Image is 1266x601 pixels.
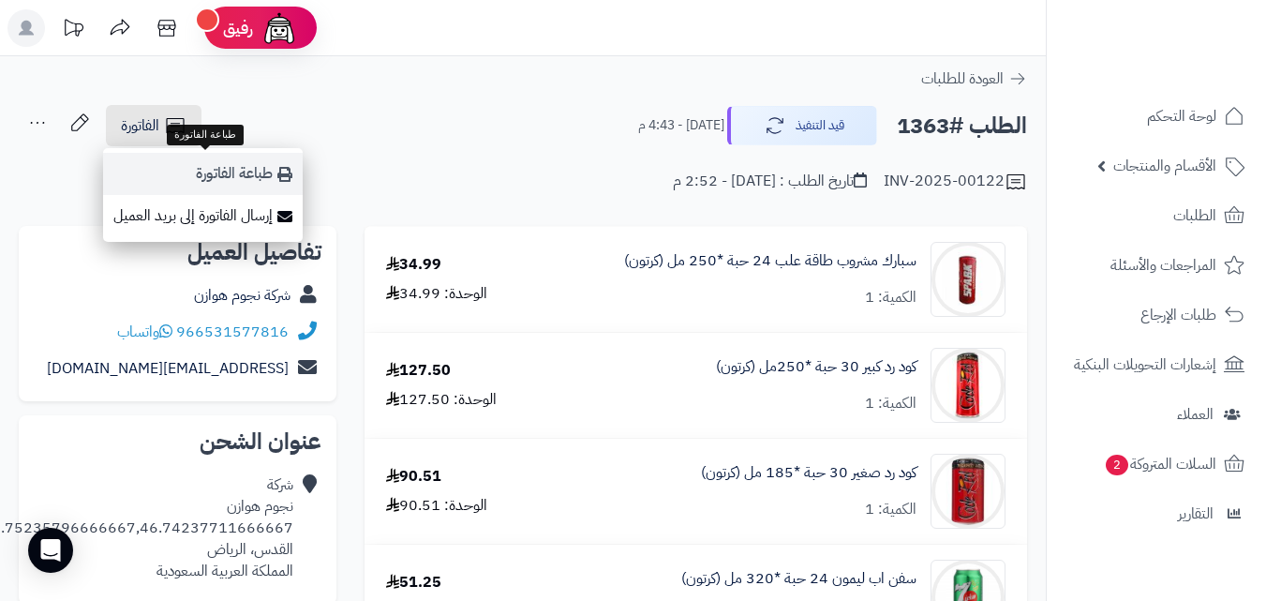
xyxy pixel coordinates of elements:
[117,321,172,343] a: واتساب
[865,287,916,308] div: الكمية: 1
[194,284,290,307] a: شركة نجوم هوازن
[223,17,253,39] span: رفيق
[1058,442,1255,487] a: السلات المتروكة2
[1106,455,1128,475] span: 2
[1058,342,1255,387] a: إشعارات التحويلات البنكية
[386,572,441,593] div: 51.25
[673,171,867,192] div: تاريخ الطلب : [DATE] - 2:52 م
[47,357,289,380] a: [EMAIL_ADDRESS][DOMAIN_NAME]
[897,107,1027,145] h2: الطلب #1363
[1147,103,1216,129] span: لوحة التحكم
[1140,302,1216,328] span: طلبات الإرجاع
[1058,293,1255,338] a: طلبات الإرجاع
[1173,203,1216,229] span: الطلبات
[386,495,487,517] div: الوحدة: 90.51
[1058,243,1255,288] a: المراجعات والأسئلة
[624,250,916,272] a: سبارك مشروب طاقة علب 24 حبة *250 مل (كرتون)
[884,171,1027,193] div: INV-2025-00122
[28,528,73,573] div: Open Intercom Messenger
[103,153,303,195] a: طباعة الفاتورة
[921,68,1004,90] span: العودة للطلبات
[50,9,97,52] a: تحديثات المنصة
[386,360,451,382] div: 127.50
[931,454,1005,529] img: 1747536337-61lY7EtfpmL._AC_SL1500-90x90.jpg
[638,116,724,135] small: [DATE] - 4:43 م
[1104,451,1216,477] span: السلات المتروكة
[1113,153,1216,179] span: الأقسام والمنتجات
[167,125,244,145] div: طباعة الفاتورة
[865,393,916,414] div: الكمية: 1
[1058,193,1255,238] a: الطلبات
[681,568,916,590] a: سفن اب ليمون 24 حبة *320 مل (كرتون)
[103,195,303,237] a: إرسال الفاتورة إلى بريد العميل
[261,9,298,47] img: ai-face.png
[1177,401,1214,428] span: العملاء
[1058,491,1255,536] a: التقارير
[1110,252,1216,278] span: المراجعات والأسئلة
[121,114,159,137] span: الفاتورة
[921,68,1027,90] a: العودة للطلبات
[176,321,289,343] a: 966531577816
[1058,94,1255,139] a: لوحة التحكم
[386,254,441,276] div: 34.99
[1074,352,1216,378] span: إشعارات التحويلات البنكية
[386,389,497,411] div: الوحدة: 127.50
[865,499,916,520] div: الكمية: 1
[34,241,321,263] h2: تفاصيل العميل
[386,283,487,305] div: الوحدة: 34.99
[931,242,1005,317] img: 1747517517-f85b5201-d493-429b-b138-9978c401-90x90.jpg
[701,462,916,484] a: كود رد صغير 30 حبة *185 مل (كرتون)
[727,106,877,145] button: قيد التنفيذ
[716,356,916,378] a: كود رد كبير 30 حبة *250مل (كرتون)
[1178,501,1214,527] span: التقارير
[386,466,441,488] div: 90.51
[1058,392,1255,437] a: العملاء
[106,105,201,146] a: الفاتورة
[931,348,1005,423] img: 1747536125-51jkufB9faL._AC_SL1000-90x90.jpg
[34,430,321,453] h2: عنوان الشحن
